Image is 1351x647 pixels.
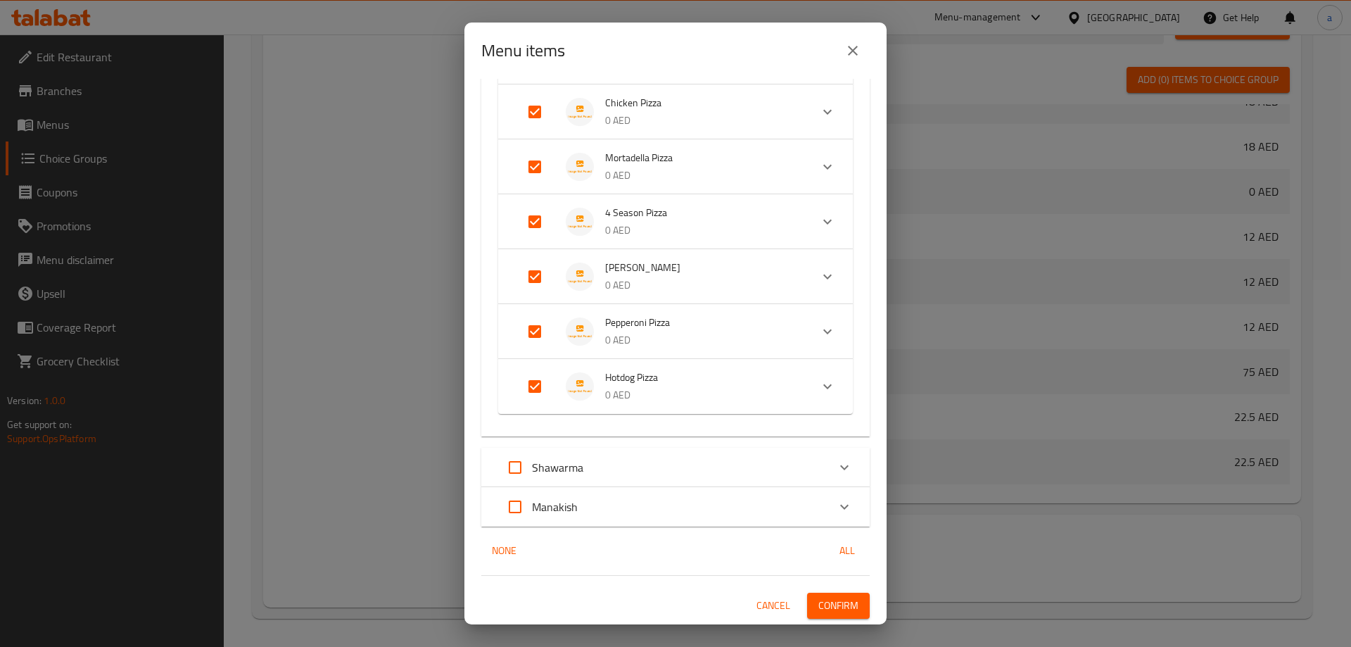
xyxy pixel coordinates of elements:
[818,597,858,615] span: Confirm
[566,153,594,181] img: Mortadella Pizza
[836,34,870,68] button: close
[498,84,853,139] div: Expand
[481,538,526,564] button: None
[605,314,799,332] span: Pepperoni Pizza
[605,167,799,184] p: 0 AED
[532,459,583,476] p: Shawarma
[498,249,853,304] div: Expand
[807,593,870,619] button: Confirm
[566,372,594,401] img: Hotdog Pizza
[756,597,790,615] span: Cancel
[605,222,799,239] p: 0 AED
[566,263,594,291] img: Margarita Pizza
[605,112,799,130] p: 0 AED
[481,39,565,62] h2: Menu items
[605,204,799,222] span: 4 Season Pizza
[751,593,796,619] button: Cancel
[532,498,578,515] p: Manakish
[605,94,799,112] span: Chicken Pizza
[605,259,799,277] span: [PERSON_NAME]
[481,487,870,527] div: Expand
[566,98,594,126] img: Chicken Pizza
[605,387,799,404] p: 0 AED
[605,369,799,387] span: Hotdog Pizza
[498,304,853,359] div: Expand
[498,139,853,194] div: Expand
[566,318,594,346] img: Pepperoni Pizza
[566,208,594,236] img: 4 Season Pizza
[498,359,853,414] div: Expand
[825,538,870,564] button: All
[605,277,799,294] p: 0 AED
[498,194,853,249] div: Expand
[481,448,870,487] div: Expand
[830,542,864,560] span: All
[605,149,799,167] span: Mortadella Pizza
[605,332,799,349] p: 0 AED
[487,542,521,560] span: None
